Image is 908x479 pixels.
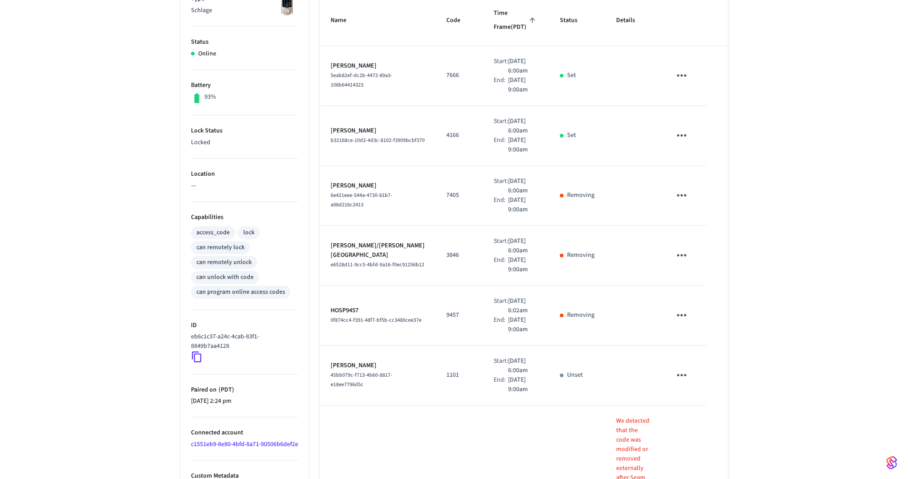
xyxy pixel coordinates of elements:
[494,196,508,214] div: End:
[196,273,254,282] div: can unlock with code
[567,251,595,260] p: Removing
[494,136,508,155] div: End:
[331,126,425,136] p: [PERSON_NAME]
[494,315,508,334] div: End:
[508,177,538,196] p: [DATE] 6:00am
[446,71,472,80] p: 7666
[508,255,538,274] p: [DATE] 9:00am
[191,440,298,449] a: c1551eb9-8e80-4bfd-8a71-90506b6def2e
[196,287,285,297] div: can program online access codes
[508,375,538,394] p: [DATE] 9:00am
[508,136,538,155] p: [DATE] 9:00am
[191,332,295,351] p: eb6c1c37-a24c-4cab-83f1-8849b7aa4128
[567,370,583,380] p: Unset
[446,310,472,320] p: 9457
[191,81,298,90] p: Battery
[508,57,538,76] p: [DATE] 6:00am
[331,371,392,388] span: 45bb079c-f713-4b60-8817-e18ee7796d5c
[494,297,508,315] div: Start:
[331,316,422,324] span: 0f874cc4-f391-48f7-bf5b-cc3480cee37e
[446,370,472,380] p: 1101
[567,191,595,200] p: Removing
[560,14,589,27] span: Status
[331,72,392,89] span: 5eab82ef-dc2b-4472-89a3-108b64414323
[446,191,472,200] p: 7405
[567,71,576,80] p: Set
[508,117,538,136] p: [DATE] 6:00am
[191,37,298,47] p: Status
[494,57,508,76] div: Start:
[508,237,538,255] p: [DATE] 6:00am
[494,356,508,375] div: Start:
[494,6,538,35] span: Time Frame(PDT)
[494,375,508,394] div: End:
[508,315,538,334] p: [DATE] 9:00am
[331,192,392,209] span: 6e421eee-544a-4730-81b7-a98d216c2413
[331,137,425,144] span: b32168ce-10d2-4d3c-8102-f3909bcbf370
[217,385,234,394] span: ( PDT )
[198,49,216,59] p: Online
[191,169,298,179] p: Location
[446,131,472,140] p: 4166
[191,138,298,147] p: Locked
[331,241,425,260] p: [PERSON_NAME]/[PERSON_NAME][GEOGRAPHIC_DATA]
[508,76,538,95] p: [DATE] 9:00am
[196,243,245,252] div: can remotely lock
[494,177,508,196] div: Start:
[191,6,298,15] p: Schlage
[191,126,298,136] p: Lock Status
[616,14,647,27] span: Details
[331,361,425,370] p: [PERSON_NAME]
[196,258,252,267] div: can remotely unlock
[494,237,508,255] div: Start:
[508,196,538,214] p: [DATE] 9:00am
[204,92,216,102] p: 93%
[331,306,425,315] p: HOSP9457
[191,397,298,406] p: [DATE] 2:24 pm
[191,385,298,395] p: Paired on
[331,181,425,191] p: [PERSON_NAME]
[331,61,425,71] p: [PERSON_NAME]
[446,14,472,27] span: Code
[508,297,538,315] p: [DATE] 6:02am
[494,117,508,136] div: Start:
[196,228,230,237] div: access_code
[508,356,538,375] p: [DATE] 6:00am
[567,131,576,140] p: Set
[191,181,298,191] p: —
[191,213,298,222] p: Capabilities
[331,14,358,27] span: Name
[446,251,472,260] p: 3846
[191,428,298,438] p: Connected account
[567,310,595,320] p: Removing
[886,456,897,470] img: SeamLogoGradient.69752ec5.svg
[331,261,424,269] span: e6528d11-9cc5-4bfd-9a16-f0ec91256b12
[243,228,254,237] div: lock
[494,76,508,95] div: End:
[494,255,508,274] div: End:
[191,321,298,330] p: ID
